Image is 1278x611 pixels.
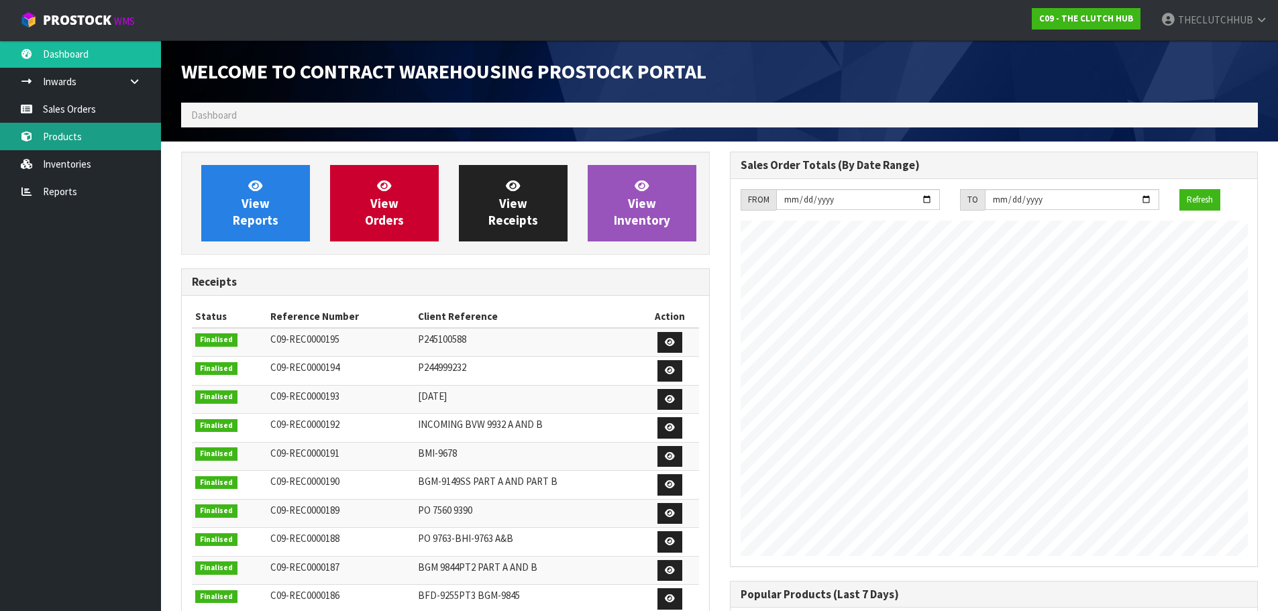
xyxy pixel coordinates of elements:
[43,11,111,29] span: ProStock
[418,418,543,431] span: INCOMING BVW 9932 A AND B
[270,532,339,545] span: C09-REC0000188
[270,475,339,488] span: C09-REC0000190
[418,333,466,345] span: P245100588
[330,165,439,241] a: ViewOrders
[960,189,985,211] div: TO
[270,418,339,431] span: C09-REC0000192
[418,447,457,459] span: BMI-9678
[201,165,310,241] a: ViewReports
[1039,13,1133,24] strong: C09 - THE CLUTCH HUB
[20,11,37,28] img: cube-alt.png
[614,178,670,228] span: View Inventory
[233,178,278,228] span: View Reports
[191,109,237,121] span: Dashboard
[195,476,237,490] span: Finalised
[741,189,776,211] div: FROM
[195,504,237,518] span: Finalised
[195,390,237,404] span: Finalised
[195,362,237,376] span: Finalised
[195,590,237,604] span: Finalised
[418,561,537,573] span: BGM 9844PT2 PART A AND B
[741,588,1248,601] h3: Popular Products (Last 7 Days)
[641,306,698,327] th: Action
[195,533,237,547] span: Finalised
[415,306,641,327] th: Client Reference
[195,333,237,347] span: Finalised
[588,165,696,241] a: ViewInventory
[488,178,538,228] span: View Receipts
[270,390,339,402] span: C09-REC0000193
[418,589,520,602] span: BFD-9255PT3 BGM-9845
[195,419,237,433] span: Finalised
[195,447,237,461] span: Finalised
[418,361,466,374] span: P244999232
[741,159,1248,172] h3: Sales Order Totals (By Date Range)
[192,276,699,288] h3: Receipts
[1178,13,1253,26] span: THECLUTCHHUB
[418,390,447,402] span: [DATE]
[267,306,415,327] th: Reference Number
[365,178,404,228] span: View Orders
[195,561,237,575] span: Finalised
[270,361,339,374] span: C09-REC0000194
[114,15,135,27] small: WMS
[192,306,267,327] th: Status
[270,561,339,573] span: C09-REC0000187
[418,475,557,488] span: BGM-9149SS PART A AND PART B
[418,532,513,545] span: PO 9763-BHI-9763 A&B
[181,58,706,84] span: Welcome to Contract Warehousing ProStock Portal
[418,504,472,516] span: PO 7560 9390
[1179,189,1220,211] button: Refresh
[270,447,339,459] span: C09-REC0000191
[270,589,339,602] span: C09-REC0000186
[270,504,339,516] span: C09-REC0000189
[270,333,339,345] span: C09-REC0000195
[459,165,568,241] a: ViewReceipts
